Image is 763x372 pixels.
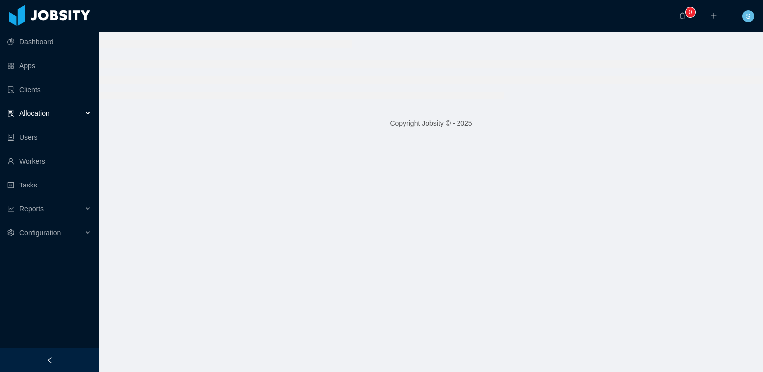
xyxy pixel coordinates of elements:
[7,56,91,76] a: icon: appstoreApps
[7,175,91,195] a: icon: profileTasks
[746,10,750,22] span: S
[679,12,686,19] i: icon: bell
[7,229,14,236] i: icon: setting
[7,110,14,117] i: icon: solution
[19,205,44,213] span: Reports
[710,12,717,19] i: icon: plus
[7,32,91,52] a: icon: pie-chartDashboard
[99,106,763,141] footer: Copyright Jobsity © - 2025
[7,80,91,99] a: icon: auditClients
[7,127,91,147] a: icon: robotUsers
[19,229,61,237] span: Configuration
[686,7,695,17] sup: 0
[7,205,14,212] i: icon: line-chart
[19,109,50,117] span: Allocation
[7,151,91,171] a: icon: userWorkers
